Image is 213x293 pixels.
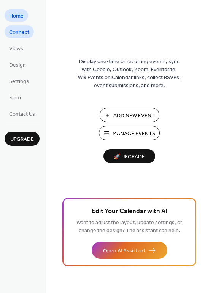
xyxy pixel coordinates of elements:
span: Design [9,61,26,69]
span: Add New Event [113,112,155,120]
a: Settings [5,75,33,87]
a: Form [5,91,25,104]
a: Design [5,58,30,71]
span: Upgrade [10,135,34,143]
span: Settings [9,78,29,86]
button: Manage Events [99,126,160,140]
a: Connect [5,25,34,38]
button: Add New Event [100,108,159,122]
span: Display one-time or recurring events, sync with Google, Outlook, Zoom, Eventbrite, Wix Events or ... [78,58,181,90]
button: Upgrade [5,132,40,146]
span: Views [9,45,23,53]
span: Manage Events [113,130,155,138]
span: Form [9,94,21,102]
span: 🚀 Upgrade [108,152,151,162]
span: Edit Your Calendar with AI [92,206,167,217]
span: Connect [9,29,29,37]
button: Open AI Assistant [92,242,167,259]
button: 🚀 Upgrade [103,149,155,163]
a: Contact Us [5,107,40,120]
span: Contact Us [9,110,35,118]
span: Open AI Assistant [103,247,145,255]
span: Home [9,12,24,20]
a: Home [5,9,28,22]
a: Views [5,42,28,54]
span: Want to adjust the layout, update settings, or change the design? The assistant can help. [76,218,182,236]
